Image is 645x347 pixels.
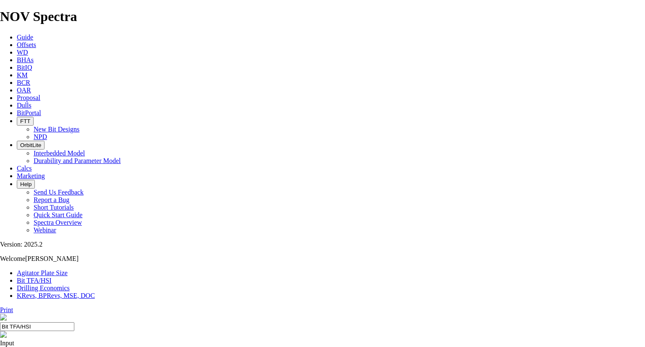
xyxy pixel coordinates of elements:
a: Durability and Parameter Model [34,157,121,164]
a: Drilling Economics [17,284,70,292]
a: BHAs [17,56,34,63]
button: FTT [17,117,34,126]
a: Short Tutorials [34,204,74,211]
a: Marketing [17,172,45,179]
a: Send Us Feedback [34,189,84,196]
span: FTT [20,118,30,124]
button: OrbitLite [17,141,45,150]
a: Report a Bug [34,196,69,203]
a: KRevs, BPRevs, MSE, DOC [17,292,95,299]
a: Dulls [17,102,31,109]
a: Guide [17,34,33,41]
a: Calcs [17,165,32,172]
a: Proposal [17,94,40,101]
a: Agitator Plate Size [17,269,68,276]
a: BCR [17,79,30,86]
a: WD [17,49,28,56]
a: Offsets [17,41,36,48]
a: BitPortal [17,109,41,116]
a: BitIQ [17,64,32,71]
a: Quick Start Guide [34,211,82,218]
span: [PERSON_NAME] [25,255,79,262]
a: Bit TFA/HSI [17,277,52,284]
a: OAR [17,87,31,94]
a: Spectra Overview [34,219,82,226]
button: Help [17,180,35,189]
a: KM [17,71,28,79]
span: OrbitLite [20,142,41,148]
a: NPD [34,133,47,140]
a: New Bit Designs [34,126,79,133]
a: Interbedded Model [34,150,85,157]
a: Webinar [34,226,56,234]
span: Help [20,181,31,187]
